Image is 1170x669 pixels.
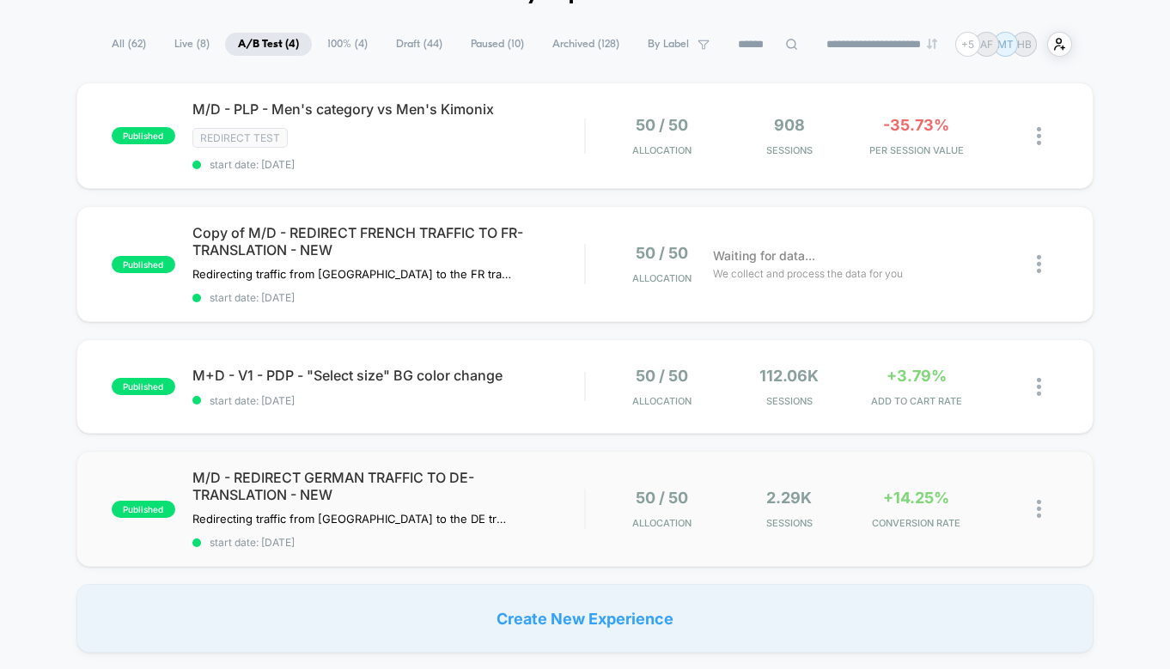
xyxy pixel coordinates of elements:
[314,33,381,56] span: 100% ( 4 )
[632,144,692,156] span: Allocation
[636,367,688,385] span: 50 / 50
[112,501,175,518] span: published
[730,395,849,407] span: Sessions
[99,33,159,56] span: All ( 62 )
[192,536,585,549] span: start date: [DATE]
[192,267,511,281] span: Redirecting traffic from [GEOGRAPHIC_DATA] to the FR translation of the website.
[857,395,976,407] span: ADD TO CART RATE
[632,395,692,407] span: Allocation
[1037,500,1041,518] img: close
[192,224,585,258] span: Copy of M/D - REDIRECT FRENCH TRAFFIC TO FR-TRANSLATION - NEW
[161,33,222,56] span: Live ( 8 )
[759,367,819,385] span: 112.06k
[883,116,949,134] span: -35.73%
[730,144,849,156] span: Sessions
[632,517,692,529] span: Allocation
[636,244,688,262] span: 50 / 50
[766,489,812,507] span: 2.29k
[713,265,903,282] span: We collect and process the data for you
[1037,127,1041,145] img: close
[192,394,585,407] span: start date: [DATE]
[857,517,976,529] span: CONVERSION RATE
[458,33,537,56] span: Paused ( 10 )
[883,489,949,507] span: +14.25%
[192,100,585,118] span: M/D - PLP - Men's category vs Men's Kimonix
[539,33,632,56] span: Archived ( 128 )
[192,158,585,171] span: start date: [DATE]
[636,489,688,507] span: 50 / 50
[632,272,692,284] span: Allocation
[112,127,175,144] span: published
[192,128,288,148] span: Redirect Test
[980,38,993,51] p: AF
[192,367,585,384] span: M+D - V1 - PDP - "Select size" BG color change
[225,33,312,56] span: A/B Test ( 4 )
[713,246,815,265] span: Waiting for data...
[1037,378,1041,396] img: close
[112,378,175,395] span: published
[774,116,805,134] span: 908
[887,367,947,385] span: +3.79%
[997,38,1014,51] p: MT
[955,32,980,57] div: + 5
[636,116,688,134] span: 50 / 50
[927,39,937,49] img: end
[192,512,511,526] span: Redirecting traffic from [GEOGRAPHIC_DATA] to the DE translation of the website.
[76,584,1094,653] div: Create New Experience
[192,469,585,503] span: M/D - REDIRECT GERMAN TRAFFIC TO DE-TRANSLATION - NEW
[857,144,976,156] span: PER SESSION VALUE
[648,38,689,51] span: By Label
[112,256,175,273] span: published
[192,291,585,304] span: start date: [DATE]
[1037,255,1041,273] img: close
[383,33,455,56] span: Draft ( 44 )
[1017,38,1032,51] p: HB
[730,517,849,529] span: Sessions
